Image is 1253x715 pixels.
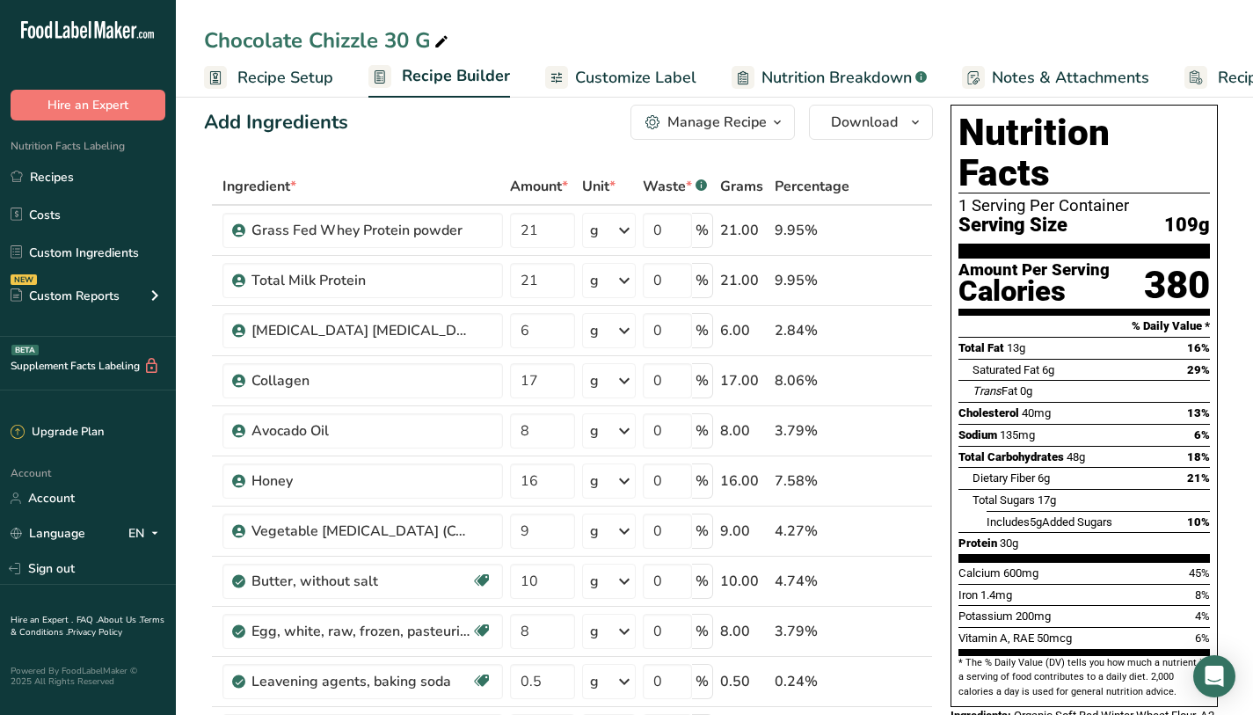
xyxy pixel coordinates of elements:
[775,420,849,441] div: 3.79%
[720,370,768,391] div: 17.00
[973,363,1039,376] span: Saturated Fat
[973,493,1035,507] span: Total Sugars
[590,671,599,692] div: g
[251,420,471,441] div: Avocado Oil
[1007,341,1025,354] span: 13g
[775,176,849,197] span: Percentage
[1144,262,1210,309] div: 380
[958,566,1001,580] span: Calcium
[958,428,997,441] span: Sodium
[958,406,1019,420] span: Cholesterol
[1193,655,1235,697] div: Open Intercom Messenger
[128,523,165,544] div: EN
[11,90,165,120] button: Hire an Expert
[251,571,471,592] div: Butter, without salt
[775,521,849,542] div: 4.27%
[204,58,333,98] a: Recipe Setup
[590,220,599,241] div: g
[973,384,1002,398] i: Trans
[973,384,1017,398] span: Fat
[590,370,599,391] div: g
[958,316,1210,337] section: % Daily Value *
[720,270,768,291] div: 21.00
[775,320,849,341] div: 2.84%
[1164,215,1210,237] span: 109g
[590,521,599,542] div: g
[590,320,599,341] div: g
[11,614,73,626] a: Hire an Expert .
[720,571,768,592] div: 10.00
[809,105,933,140] button: Download
[667,112,767,133] div: Manage Recipe
[720,671,768,692] div: 0.50
[958,536,997,550] span: Protein
[958,262,1110,279] div: Amount Per Serving
[1187,406,1210,420] span: 13%
[992,66,1149,90] span: Notes & Attachments
[1037,631,1072,645] span: 50mcg
[987,515,1112,529] span: Includes Added Sugars
[510,176,568,197] span: Amount
[962,58,1149,98] a: Notes & Attachments
[720,420,768,441] div: 8.00
[958,450,1064,463] span: Total Carbohydrates
[720,621,768,642] div: 8.00
[732,58,927,98] a: Nutrition Breakdown
[11,345,39,355] div: BETA
[775,621,849,642] div: 3.79%
[775,471,849,492] div: 7.58%
[775,220,849,241] div: 9.95%
[237,66,333,90] span: Recipe Setup
[545,58,696,98] a: Customize Label
[11,518,85,549] a: Language
[1020,384,1032,398] span: 0g
[720,471,768,492] div: 16.00
[590,621,599,642] div: g
[98,614,140,626] a: About Us .
[775,270,849,291] div: 9.95%
[251,621,471,642] div: Egg, white, raw, frozen, pasteurized
[775,370,849,391] div: 8.06%
[958,631,1034,645] span: Vitamin A, RAE
[1187,471,1210,485] span: 21%
[402,64,510,88] span: Recipe Builder
[720,220,768,241] div: 21.00
[958,588,978,602] span: Iron
[1016,609,1051,623] span: 200mg
[204,108,348,137] div: Add Ingredients
[590,420,599,441] div: g
[251,220,471,241] div: Grass Fed Whey Protein powder
[11,274,37,285] div: NEW
[1000,536,1018,550] span: 30g
[68,626,122,638] a: Privacy Policy
[1038,471,1050,485] span: 6g
[11,614,164,638] a: Terms & Conditions .
[720,320,768,341] div: 6.00
[1187,341,1210,354] span: 16%
[1194,428,1210,441] span: 6%
[1195,631,1210,645] span: 6%
[831,112,898,133] span: Download
[1189,566,1210,580] span: 45%
[368,56,510,98] a: Recipe Builder
[251,270,471,291] div: Total Milk Protein
[575,66,696,90] span: Customize Label
[11,287,120,305] div: Custom Reports
[222,176,296,197] span: Ingredient
[958,215,1067,237] span: Serving Size
[958,279,1110,304] div: Calories
[980,588,1012,602] span: 1.4mg
[958,609,1013,623] span: Potassium
[251,671,471,692] div: Leavening agents, baking soda
[1030,515,1042,529] span: 5g
[1187,363,1210,376] span: 29%
[590,270,599,291] div: g
[1022,406,1051,420] span: 40mg
[1038,493,1056,507] span: 17g
[251,320,471,341] div: [MEDICAL_DATA] [MEDICAL_DATA] fiber (Chicory Root Powder)
[958,341,1004,354] span: Total Fat
[630,105,795,140] button: Manage Recipe
[251,471,471,492] div: Honey
[582,176,616,197] span: Unit
[720,521,768,542] div: 9.00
